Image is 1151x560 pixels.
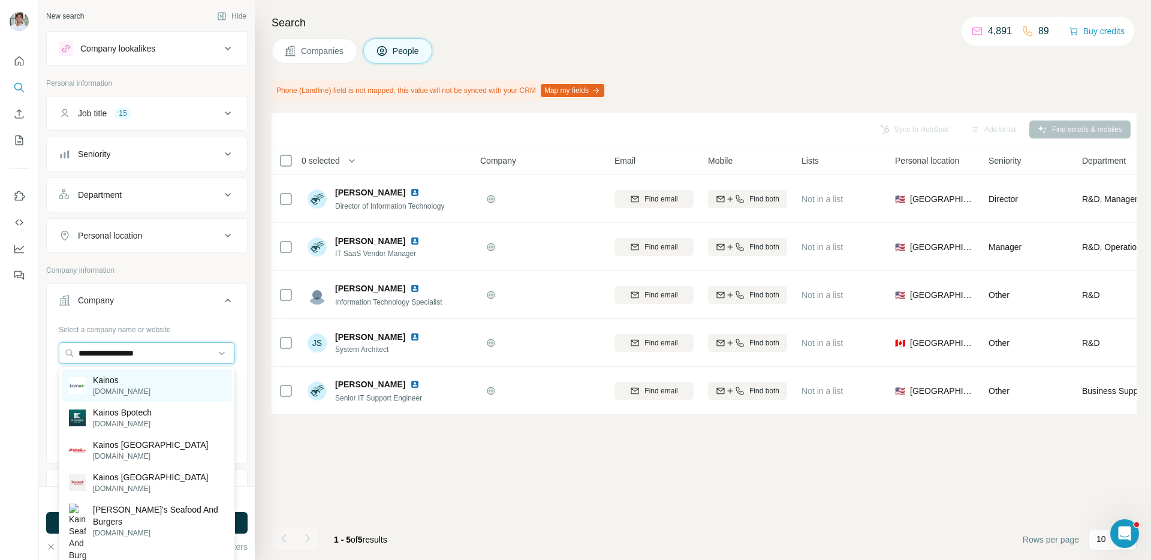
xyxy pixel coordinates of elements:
span: Company [480,155,516,167]
button: Use Surfe API [10,212,29,233]
button: Map my fields [541,84,604,97]
span: Email [614,155,635,167]
div: Company lookalikes [80,43,155,55]
div: 15 [114,108,131,119]
span: IT SaaS Vendor Manager [335,248,434,259]
p: Kainos [93,374,150,386]
span: Director [989,194,1018,204]
span: Not in a list [802,338,843,348]
div: Select a company name or website [59,320,235,335]
img: Avatar [308,237,327,257]
span: Find both [749,338,779,348]
span: Manager [989,242,1022,252]
span: System Architect [335,344,434,355]
span: 🇺🇸 [895,385,905,397]
button: Buy credits [1069,23,1125,40]
span: Not in a list [802,242,843,252]
img: Kainos [69,377,86,394]
button: Enrich CSV [10,103,29,125]
span: 1 - 5 [334,535,351,544]
button: Feedback [10,264,29,286]
p: 4,891 [988,24,1012,38]
span: 🇺🇸 [895,193,905,205]
span: Seniority [989,155,1021,167]
p: Kainos [GEOGRAPHIC_DATA] [93,471,208,483]
div: Personal location [78,230,142,242]
span: Not in a list [802,386,843,396]
button: Find both [708,238,787,256]
p: Personal information [46,78,248,89]
p: Kainos Bpotech [93,407,152,419]
span: R&D [1082,337,1100,349]
span: [GEOGRAPHIC_DATA] [910,289,974,301]
span: Find email [644,386,677,396]
p: [DOMAIN_NAME] [93,451,208,462]
div: Seniority [78,148,110,160]
button: Find email [614,190,694,208]
p: 10 [1096,533,1106,545]
button: Run search [46,512,248,534]
h4: Search [272,14,1137,31]
button: Find email [614,286,694,304]
img: LinkedIn logo [410,236,420,246]
button: Find email [614,382,694,400]
span: Senior IT Support Engineer [335,394,422,402]
span: Director of Information Technology [335,202,445,210]
span: 0 selected [302,155,340,167]
span: R&D [1082,289,1100,301]
button: Find both [708,334,787,352]
div: Job title [78,107,107,119]
button: Find email [614,334,694,352]
iframe: Intercom live chat [1110,519,1139,548]
img: LinkedIn logo [410,332,420,342]
div: Department [78,189,122,201]
span: Find email [644,338,677,348]
img: Kainos Bpotech [69,410,86,426]
p: Company information [46,265,248,276]
span: Mobile [708,155,733,167]
span: Information Technology Specialist [335,298,442,306]
img: LinkedIn logo [410,380,420,389]
img: Avatar [10,12,29,31]
img: Avatar [308,381,327,401]
span: [PERSON_NAME] [335,186,405,198]
p: [DOMAIN_NAME] [93,528,225,538]
button: Find both [708,190,787,208]
div: JS [308,333,327,353]
button: Dashboard [10,238,29,260]
img: LinkedIn logo [410,284,420,293]
button: Search [10,77,29,98]
span: Other [989,338,1010,348]
span: Rows per page [1023,534,1079,546]
p: [PERSON_NAME]'s Seafood And Burgers [93,504,225,528]
span: [GEOGRAPHIC_DATA] [910,193,974,205]
button: Seniority [47,140,247,168]
span: Find both [749,242,779,252]
div: New search [46,11,84,22]
div: Phone (Landline) field is not mapped, this value will not be synced with your CRM [272,80,607,101]
span: [PERSON_NAME] [335,331,405,343]
button: Find email [614,238,694,256]
span: 🇨🇦 [895,337,905,349]
img: LinkedIn logo [410,188,420,197]
p: Kainos [GEOGRAPHIC_DATA] [93,439,208,451]
button: Clear [46,541,80,553]
img: Kainos Panamá [69,474,86,491]
span: 🇺🇸 [895,289,905,301]
span: [GEOGRAPHIC_DATA] [910,337,974,349]
span: Other [989,386,1010,396]
span: 5 [358,535,363,544]
span: Companies [301,45,345,57]
button: Department [47,180,247,209]
span: [PERSON_NAME] [335,235,405,247]
span: 🇺🇸 [895,241,905,253]
span: Personal location [895,155,959,167]
div: Company [78,294,114,306]
span: Find both [749,290,779,300]
button: Industry [47,472,247,501]
span: Not in a list [802,194,843,204]
img: Avatar [308,285,327,305]
button: Use Surfe on LinkedIn [10,185,29,207]
button: Company [47,286,247,320]
p: [DOMAIN_NAME] [93,483,208,494]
